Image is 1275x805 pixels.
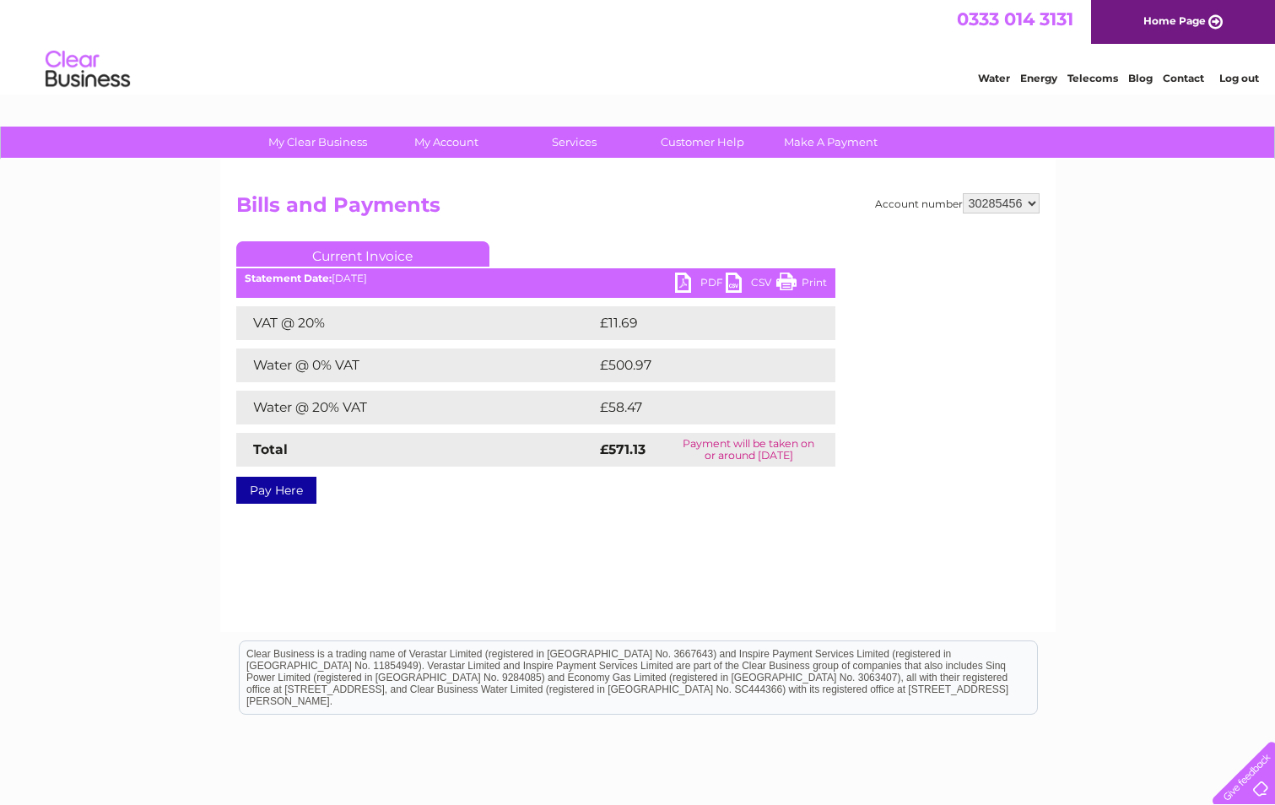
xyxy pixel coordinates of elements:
[596,391,801,424] td: £58.47
[236,348,596,382] td: Water @ 0% VAT
[240,9,1037,82] div: Clear Business is a trading name of Verastar Limited (registered in [GEOGRAPHIC_DATA] No. 3667643...
[1128,72,1153,84] a: Blog
[236,241,489,267] a: Current Invoice
[45,44,131,95] img: logo.png
[376,127,516,158] a: My Account
[776,273,827,297] a: Print
[248,127,387,158] a: My Clear Business
[1219,72,1259,84] a: Log out
[978,72,1010,84] a: Water
[596,306,798,340] td: £11.69
[662,433,835,467] td: Payment will be taken on or around [DATE]
[1020,72,1057,84] a: Energy
[675,273,726,297] a: PDF
[245,272,332,284] b: Statement Date:
[236,193,1040,225] h2: Bills and Payments
[1163,72,1204,84] a: Contact
[875,193,1040,213] div: Account number
[726,273,776,297] a: CSV
[236,391,596,424] td: Water @ 20% VAT
[236,306,596,340] td: VAT @ 20%
[253,441,288,457] strong: Total
[236,273,835,284] div: [DATE]
[633,127,772,158] a: Customer Help
[236,477,316,504] a: Pay Here
[505,127,644,158] a: Services
[761,127,900,158] a: Make A Payment
[957,8,1073,30] a: 0333 014 3131
[600,441,646,457] strong: £571.13
[1067,72,1118,84] a: Telecoms
[596,348,806,382] td: £500.97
